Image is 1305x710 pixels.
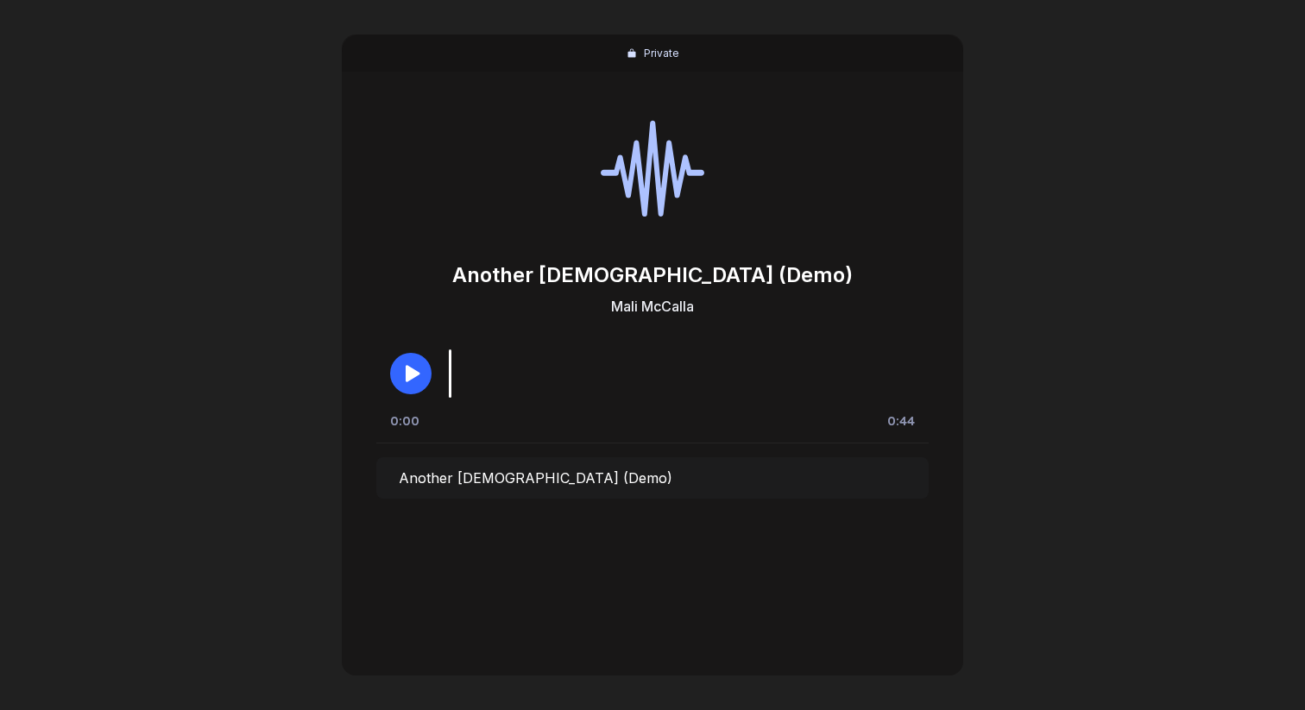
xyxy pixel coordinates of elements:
div: Another [DEMOGRAPHIC_DATA] (Demo) [399,469,672,487]
div: Another [DEMOGRAPHIC_DATA] (Demo) [452,262,853,287]
div: Private [644,47,679,60]
div: 0:00 [390,412,419,429]
div: 0:44 [887,412,915,429]
a: Mali McCalla [611,298,694,315]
